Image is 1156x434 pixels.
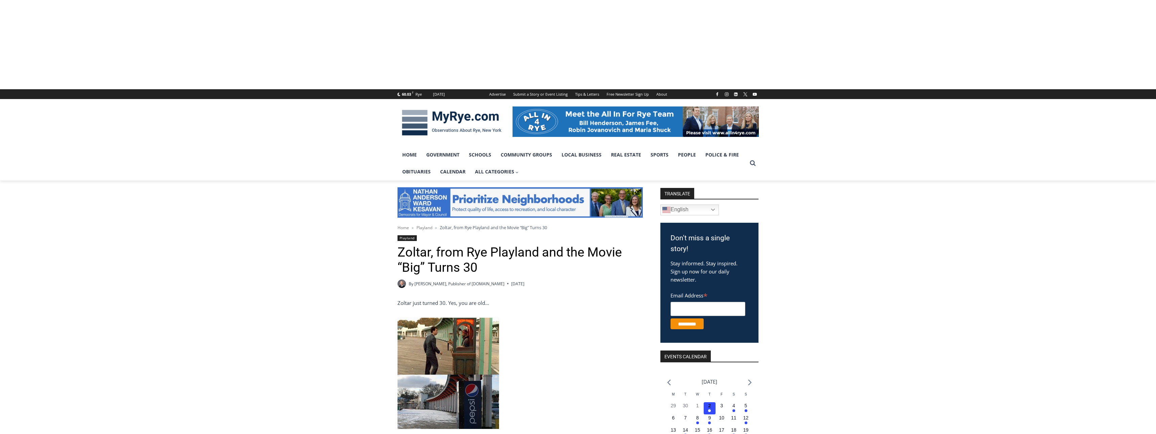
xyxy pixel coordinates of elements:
[398,224,643,231] nav: Breadcrumbs
[435,225,437,230] span: >
[684,415,687,420] time: 7
[402,92,411,97] span: 60.03
[704,392,716,402] div: Thursday
[732,392,735,396] span: S
[708,392,710,396] span: T
[475,168,519,175] span: All Categories
[713,90,721,98] a: Facebook
[728,414,740,427] button: 11
[464,146,496,163] a: Schools
[740,402,752,414] button: 5 Has events
[440,224,547,231] span: Zoltar, from Rye Playland and the Movie “Big” Turns 30
[671,259,748,284] p: Stay informed. Stay inspired. Sign up now for our daily newsletter.
[513,106,759,137] a: All in for Rye
[751,90,759,98] a: YouTube
[496,146,557,163] a: Community Groups
[646,146,673,163] a: Sports
[696,421,699,424] em: Has events
[660,188,694,199] strong: TRANSLATE
[692,414,704,427] button: 8 Has events
[415,91,422,97] div: Rye
[702,377,717,386] li: [DATE]
[679,392,692,402] div: Tuesday
[745,421,747,424] em: Has events
[716,392,728,402] div: Friday
[728,392,740,402] div: Saturday
[732,90,740,98] a: Linkedin
[557,146,606,163] a: Local Business
[672,392,675,396] span: M
[708,403,711,408] time: 2
[433,91,445,97] div: [DATE]
[672,415,675,420] time: 6
[606,146,646,163] a: Real Estate
[748,379,752,386] a: Next month
[740,414,752,427] button: 12 Has events
[747,157,759,169] button: View Search Form
[683,427,688,433] time: 14
[740,392,752,402] div: Sunday
[603,89,653,99] a: Free Newsletter Sign Up
[485,89,671,99] nav: Secondary Navigation
[708,421,711,424] em: Has events
[673,146,701,163] a: People
[435,163,470,180] a: Calendar
[398,146,747,180] nav: Primary Navigation
[660,204,719,215] a: English
[701,146,744,163] a: Police & Fire
[732,403,735,408] time: 4
[422,146,464,163] a: Government
[708,415,711,420] time: 9
[470,163,524,180] a: All Categories
[662,206,671,214] img: en
[412,91,413,94] span: F
[398,163,435,180] a: Obituaries
[721,392,723,396] span: F
[412,225,414,230] span: >
[704,414,716,427] button: 9 Has events
[398,299,643,307] p: Zoltar just turned 30. Yes, you are old…
[707,427,712,433] time: 16
[671,427,676,433] time: 13
[743,427,749,433] time: 19
[416,225,432,231] a: Playland
[485,89,509,99] a: Advertise
[720,403,723,408] time: 3
[719,415,724,420] time: 10
[398,105,506,140] img: MyRye.com
[679,414,692,427] button: 7
[511,281,524,287] time: [DATE]
[398,146,422,163] a: Home
[731,415,736,420] time: 11
[398,225,409,231] a: Home
[671,233,748,254] h3: Don't miss a single story!
[398,245,643,275] h1: Zoltar, from Rye Playland and the Movie “Big” Turns 30
[660,351,711,362] h2: Events Calendar
[667,414,679,427] button: 6
[708,409,711,412] em: Has events
[741,90,749,98] a: X
[696,403,699,408] time: 1
[704,402,716,414] button: 2 Has events
[671,403,676,408] time: 29
[731,427,736,433] time: 18
[723,90,731,98] a: Instagram
[653,89,671,99] a: About
[679,402,692,414] button: 30
[692,392,704,402] div: Wednesday
[695,427,700,433] time: 15
[683,403,688,408] time: 30
[696,392,699,396] span: W
[719,427,724,433] time: 17
[696,415,699,420] time: 8
[671,289,745,301] label: Email Address
[684,392,686,396] span: T
[692,402,704,414] button: 1
[398,280,406,288] a: Author image
[667,379,671,386] a: Previous month
[745,409,747,412] em: Has events
[667,402,679,414] button: 29
[716,414,728,427] button: 10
